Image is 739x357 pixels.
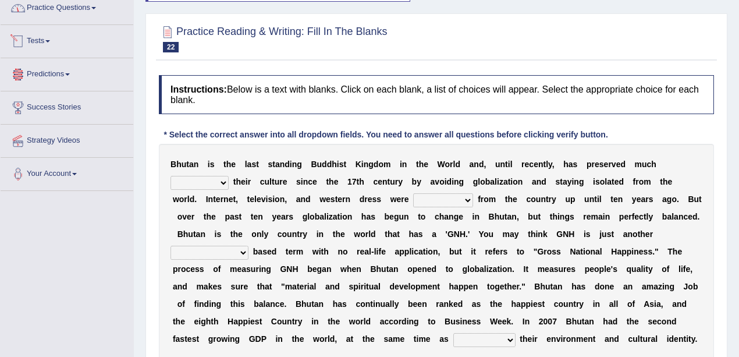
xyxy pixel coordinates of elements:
b: t [223,160,226,169]
b: t [233,177,236,186]
b: m [635,160,642,169]
b: o [439,177,445,186]
b: t [272,160,275,169]
b: e [637,195,641,204]
b: t [660,177,663,186]
b: , [285,195,287,204]
b: d [447,177,452,186]
b: y [632,195,637,204]
b: e [378,177,382,186]
b: u [399,212,404,221]
b: n [402,160,407,169]
b: a [470,160,474,169]
b: d [190,195,195,204]
b: e [283,177,287,186]
b: e [424,160,428,169]
b: p [587,160,592,169]
b: t [612,177,614,186]
b: n [500,160,506,169]
b: s [289,212,293,221]
b: a [641,195,645,204]
b: l [307,212,310,221]
b: n [280,160,285,169]
b: g [454,212,459,221]
a: Predictions [1,58,133,87]
b: t [699,195,702,204]
b: l [599,195,602,204]
b: t [505,195,508,204]
b: f [633,177,636,186]
b: c [260,177,265,186]
b: s [595,177,600,186]
b: s [599,160,604,169]
b: n [300,195,305,204]
b: d [619,177,624,186]
b: n [404,212,409,221]
b: t [251,212,254,221]
b: s [268,195,272,204]
h2: Practice Reading & Writing: Fill In The Blanks [159,23,388,52]
b: e [595,160,599,169]
b: s [573,160,578,169]
b: u [694,195,699,204]
b: w [390,195,397,204]
b: s [555,177,560,186]
b: s [371,212,375,221]
b: e [614,177,619,186]
b: v [612,160,616,169]
b: a [490,177,495,186]
b: l [187,195,190,204]
b: h [226,160,232,169]
b: c [526,195,531,204]
b: n [208,195,214,204]
b: i [326,212,329,221]
b: g [303,212,308,221]
b: e [525,160,530,169]
b: r [450,160,453,169]
b: n [292,160,297,169]
b: u [584,195,589,204]
b: t [204,212,207,221]
a: Your Account [1,158,133,187]
b: o [445,160,450,169]
b: s [649,195,653,204]
b: y [548,160,552,169]
b: r [645,195,648,204]
b: g [579,177,584,186]
b: d [620,160,626,169]
b: h [361,212,367,221]
b: t [388,177,390,186]
b: n [223,195,229,204]
b: i [272,195,275,204]
b: g [297,160,302,169]
div: * Select the correct answer into all dropdown fields. You need to answer all questions before cli... [159,129,613,141]
b: i [290,160,292,169]
b: n [303,177,308,186]
b: l [495,177,497,186]
b: s [235,212,239,221]
b: u [275,177,280,186]
b: g [473,177,478,186]
b: g [667,195,672,204]
b: y [398,177,403,186]
b: w [319,195,326,204]
b: e [368,195,372,204]
b: y [552,195,556,204]
b: c [373,177,378,186]
b: u [265,177,270,186]
b: t [594,195,597,204]
b: n [454,177,459,186]
b: h [508,195,513,204]
b: h [419,160,424,169]
b: a [296,195,301,204]
b: i [266,195,268,204]
b: n [258,212,263,221]
b: i [337,160,339,169]
b: l [510,160,513,169]
b: W [438,160,445,169]
b: r [248,177,251,186]
b: n [382,177,388,186]
b: i [445,177,447,186]
b: o [275,195,280,204]
b: a [275,160,280,169]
